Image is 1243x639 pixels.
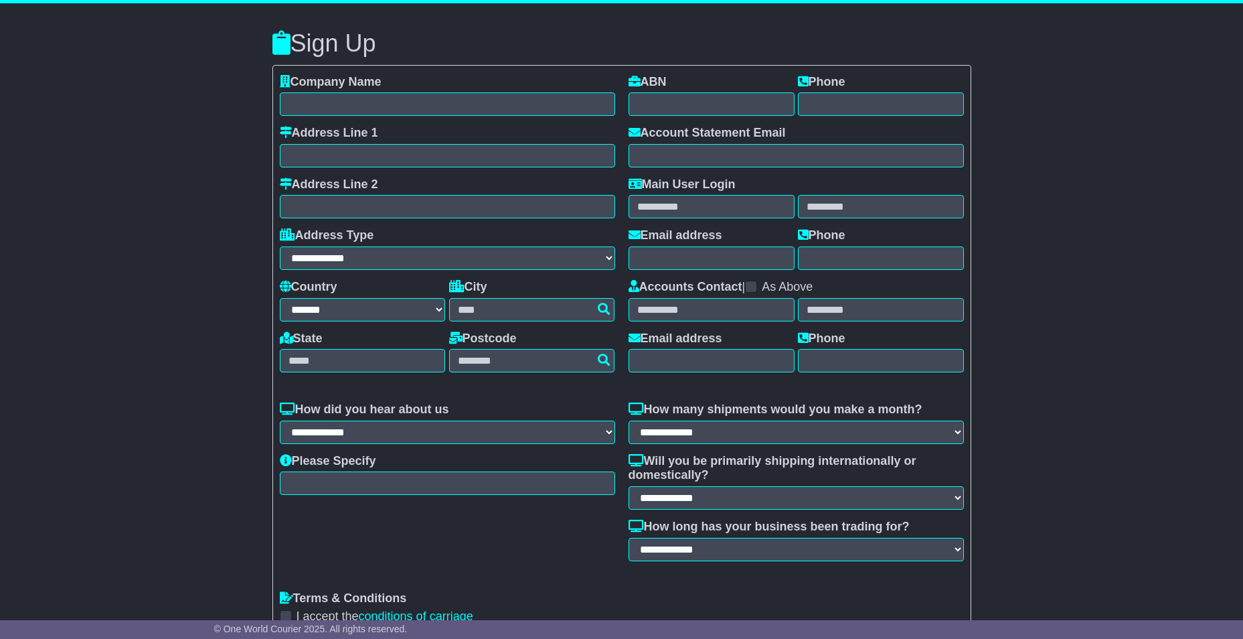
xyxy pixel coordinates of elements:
label: I accept the [297,610,473,624]
div: | [629,280,964,298]
label: Phone [798,332,845,346]
span: © One World Courier 2025. All rights reserved. [214,624,408,634]
label: Company Name [280,75,382,90]
label: How long has your business been trading for? [629,520,910,535]
label: Address Type [280,228,374,243]
a: conditions of carriage [359,610,473,623]
label: ABN [629,75,667,90]
label: Address Line 1 [280,126,378,141]
label: Country [280,280,337,295]
label: Postcode [449,332,517,346]
label: Will you be primarily shipping internationally or domestically? [629,454,964,483]
label: Phone [798,228,845,243]
label: As Above [762,280,813,295]
label: Email address [629,228,722,243]
label: How many shipments would you make a month? [629,403,922,417]
label: Please Specify [280,454,376,469]
label: Main User Login [629,177,736,192]
label: State [280,332,323,346]
label: City [449,280,487,295]
h3: Sign Up [272,30,971,57]
label: Accounts Contact [629,280,742,295]
label: Terms & Conditions [280,591,407,606]
label: Phone [798,75,845,90]
label: Address Line 2 [280,177,378,192]
label: Email address [629,332,722,346]
label: How did you hear about us [280,403,449,417]
label: Account Statement Email [629,126,786,141]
